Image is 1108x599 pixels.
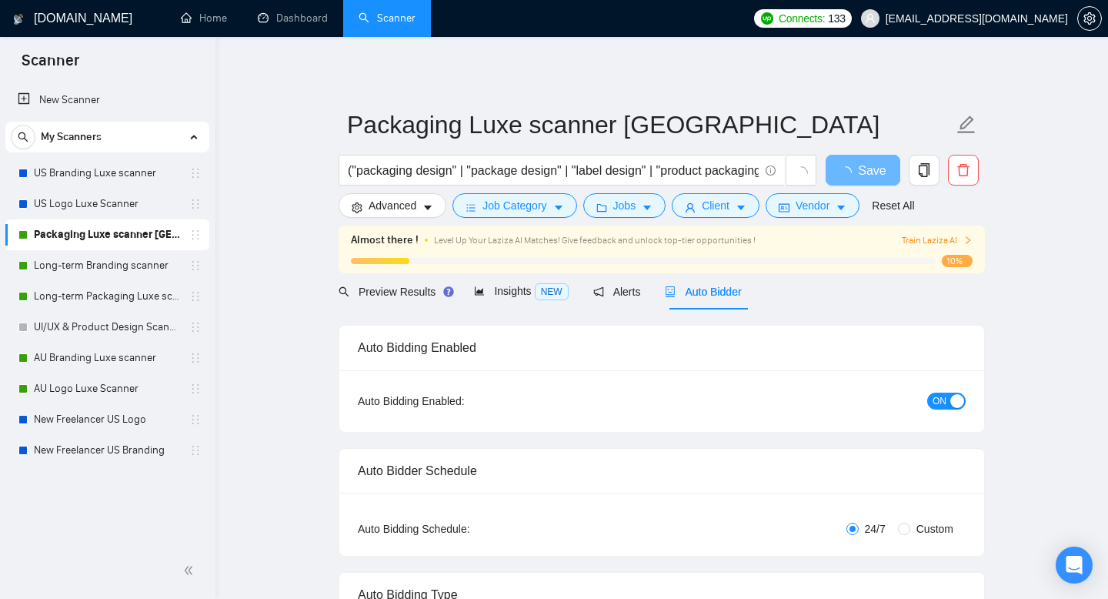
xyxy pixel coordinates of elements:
[826,155,900,186] button: Save
[474,285,568,297] span: Insights
[858,161,886,180] span: Save
[34,312,180,343] a: UI/UX & Product Design Scanner
[9,49,92,82] span: Scanner
[41,122,102,152] span: My Scanners
[189,167,202,179] span: holder
[189,198,202,210] span: holder
[1077,12,1102,25] a: setting
[339,286,449,298] span: Preview Results
[189,444,202,457] span: holder
[442,285,456,299] div: Tooltip anchor
[352,202,362,213] span: setting
[34,250,180,281] a: Long-term Branding scanner
[909,155,939,186] button: copy
[665,286,741,298] span: Auto Bidder
[34,343,180,373] a: AU Branding Luxe scanner
[948,155,979,186] button: delete
[347,105,953,144] input: Scanner name...
[34,404,180,435] a: New Freelancer US Logo
[358,326,966,370] div: Auto Bidding Enabled
[189,229,202,241] span: holder
[369,197,416,214] span: Advanced
[1077,6,1102,31] button: setting
[358,520,560,537] div: Auto Bidding Schedule:
[593,286,641,298] span: Alerts
[761,12,773,25] img: upwork-logo.png
[766,193,859,218] button: idcardVendorcaret-down
[909,163,939,177] span: copy
[583,193,666,218] button: folderJobscaret-down
[359,12,415,25] a: searchScanner
[189,383,202,395] span: holder
[183,563,199,578] span: double-left
[452,193,576,218] button: barsJob Categorycaret-down
[189,321,202,333] span: holder
[12,132,35,142] span: search
[942,255,973,267] span: 10%
[34,281,180,312] a: Long-term Packaging Luxe scanner
[34,435,180,466] a: New Freelancer US Branding
[596,202,607,213] span: folder
[859,520,892,537] span: 24/7
[865,13,876,24] span: user
[466,202,476,213] span: bars
[836,202,846,213] span: caret-down
[258,12,328,25] a: dashboardDashboard
[13,7,24,32] img: logo
[181,12,227,25] a: homeHome
[553,202,564,213] span: caret-down
[422,202,433,213] span: caret-down
[5,122,209,466] li: My Scanners
[348,161,759,180] input: Search Freelance Jobs...
[779,10,825,27] span: Connects:
[736,202,746,213] span: caret-down
[665,286,676,297] span: robot
[11,125,35,149] button: search
[949,163,978,177] span: delete
[474,286,485,296] span: area-chart
[839,166,858,179] span: loading
[828,10,845,27] span: 133
[956,115,976,135] span: edit
[1056,547,1093,584] div: Open Intercom Messenger
[794,166,808,180] span: loading
[796,197,829,214] span: Vendor
[593,286,604,297] span: notification
[902,233,973,248] button: Train Laziza AI
[34,158,180,189] a: US Branding Luxe scanner
[351,232,419,249] span: Almost there !
[933,393,946,410] span: ON
[189,413,202,426] span: holder
[535,283,569,300] span: NEW
[1078,12,1101,25] span: setting
[642,202,652,213] span: caret-down
[613,197,636,214] span: Jobs
[685,202,696,213] span: user
[339,193,446,218] button: settingAdvancedcaret-down
[358,393,560,410] div: Auto Bidding Enabled:
[963,236,973,245] span: right
[358,449,966,493] div: Auto Bidder Schedule
[34,373,180,404] a: AU Logo Luxe Scanner
[18,85,197,115] a: New Scanner
[672,193,759,218] button: userClientcaret-down
[5,85,209,115] li: New Scanner
[702,197,729,214] span: Client
[482,197,546,214] span: Job Category
[766,166,776,176] span: info-circle
[779,202,789,213] span: idcard
[34,219,180,250] a: Packaging Luxe scanner [GEOGRAPHIC_DATA]
[339,286,349,297] span: search
[872,197,914,214] a: Reset All
[34,189,180,219] a: US Logo Luxe Scanner
[910,520,959,537] span: Custom
[189,290,202,303] span: holder
[189,352,202,364] span: holder
[189,259,202,272] span: holder
[434,235,756,246] span: Level Up Your Laziza AI Matches! Give feedback and unlock top-tier opportunities !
